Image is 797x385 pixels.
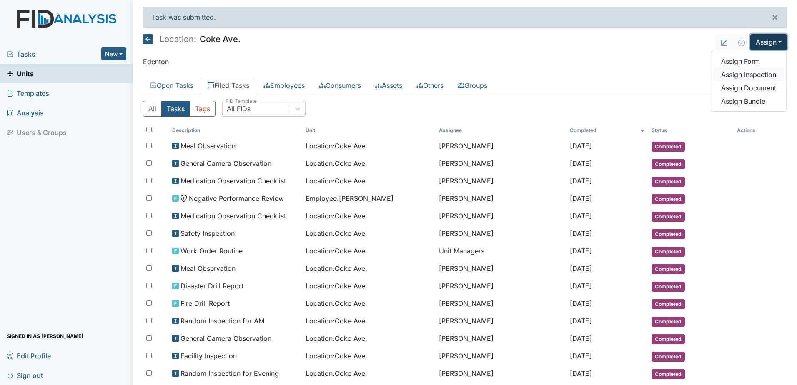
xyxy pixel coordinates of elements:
[570,247,592,255] span: [DATE]
[652,317,685,327] span: Completed
[648,123,734,137] th: Toggle SortBy
[7,49,101,59] a: Tasks
[306,281,367,291] span: Location : Coke Ave.
[256,77,312,94] a: Employees
[143,101,216,117] div: Type filter
[436,365,566,382] td: [PERSON_NAME]
[652,212,685,222] span: Completed
[570,369,592,377] span: [DATE]
[180,246,243,256] span: Work Order Routine
[570,317,592,325] span: [DATE]
[652,229,685,239] span: Completed
[570,352,592,360] span: [DATE]
[189,193,284,203] span: Negative Performance Review
[652,334,685,344] span: Completed
[190,101,216,117] button: Tags
[652,352,685,362] span: Completed
[180,333,271,343] span: General Camera Observation
[436,347,566,365] td: [PERSON_NAME]
[436,330,566,347] td: [PERSON_NAME]
[436,207,566,225] td: [PERSON_NAME]
[451,77,494,94] a: Groups
[101,47,126,60] button: New
[302,123,436,137] th: Toggle SortBy
[306,298,367,308] span: Location : Coke Ave.
[436,225,566,242] td: [PERSON_NAME]
[570,177,592,185] span: [DATE]
[180,158,271,168] span: General Camera Observation
[180,298,230,308] span: Fire Drill Report
[436,137,566,155] td: [PERSON_NAME]
[436,242,566,260] td: Unit Managers
[7,330,83,342] span: Signed in as [PERSON_NAME]
[7,349,51,362] span: Edit Profile
[652,194,685,204] span: Completed
[227,104,251,114] div: All FIDs
[7,67,34,80] span: Units
[763,7,787,27] button: ×
[146,127,152,132] input: Toggle All Rows Selected
[143,34,241,44] h5: Coke Ave.
[436,260,566,277] td: [PERSON_NAME]
[180,368,279,378] span: Random Inspection for Evening
[570,229,592,237] span: [DATE]
[143,101,162,117] button: All
[436,123,566,137] th: Assignee
[652,159,685,169] span: Completed
[306,263,367,273] span: Location : Coke Ave.
[772,11,778,23] span: ×
[306,211,367,221] span: Location : Coke Ave.
[750,34,787,50] button: Assign
[436,172,566,190] td: [PERSON_NAME]
[180,176,286,186] span: Medication Observation Checklist
[180,316,264,326] span: Random Inspection for AM
[306,333,367,343] span: Location : Coke Ave.
[7,87,49,100] span: Templates
[169,123,302,137] th: Toggle SortBy
[143,7,787,27] div: Task was submitted.
[180,211,286,221] span: Medication Observation Checklist
[143,57,787,67] p: Edenton
[570,212,592,220] span: [DATE]
[368,77,409,94] a: Assets
[436,190,566,207] td: [PERSON_NAME]
[409,77,451,94] a: Others
[306,141,367,151] span: Location : Coke Ave.
[711,68,786,81] a: Assign Inspection
[711,55,786,68] a: Assign Form
[570,159,592,167] span: [DATE]
[436,312,566,330] td: [PERSON_NAME]
[306,193,393,203] span: Employee : [PERSON_NAME]
[180,281,243,291] span: Disaster Drill Report
[7,369,43,382] span: Sign out
[160,35,196,43] span: Location:
[652,369,685,379] span: Completed
[652,264,685,274] span: Completed
[306,368,367,378] span: Location : Coke Ave.
[201,77,256,94] a: Filed Tasks
[734,123,775,137] th: Actions
[306,228,367,238] span: Location : Coke Ave.
[570,299,592,307] span: [DATE]
[570,142,592,150] span: [DATE]
[711,95,786,108] a: Assign Bundle
[180,263,236,273] span: Meal Observation
[436,155,566,172] td: [PERSON_NAME]
[652,247,685,257] span: Completed
[312,77,368,94] a: Consumers
[570,334,592,342] span: [DATE]
[306,158,367,168] span: Location : Coke Ave.
[180,141,236,151] span: Meal Observation
[143,77,201,94] a: Open Tasks
[570,282,592,290] span: [DATE]
[161,101,190,117] button: Tasks
[436,295,566,312] td: [PERSON_NAME]
[306,316,367,326] span: Location : Coke Ave.
[652,299,685,309] span: Completed
[7,106,44,119] span: Analysis
[566,123,648,137] th: Toggle SortBy
[711,81,786,95] a: Assign Document
[180,228,235,238] span: Safety Inspection
[306,246,367,256] span: Location : Coke Ave.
